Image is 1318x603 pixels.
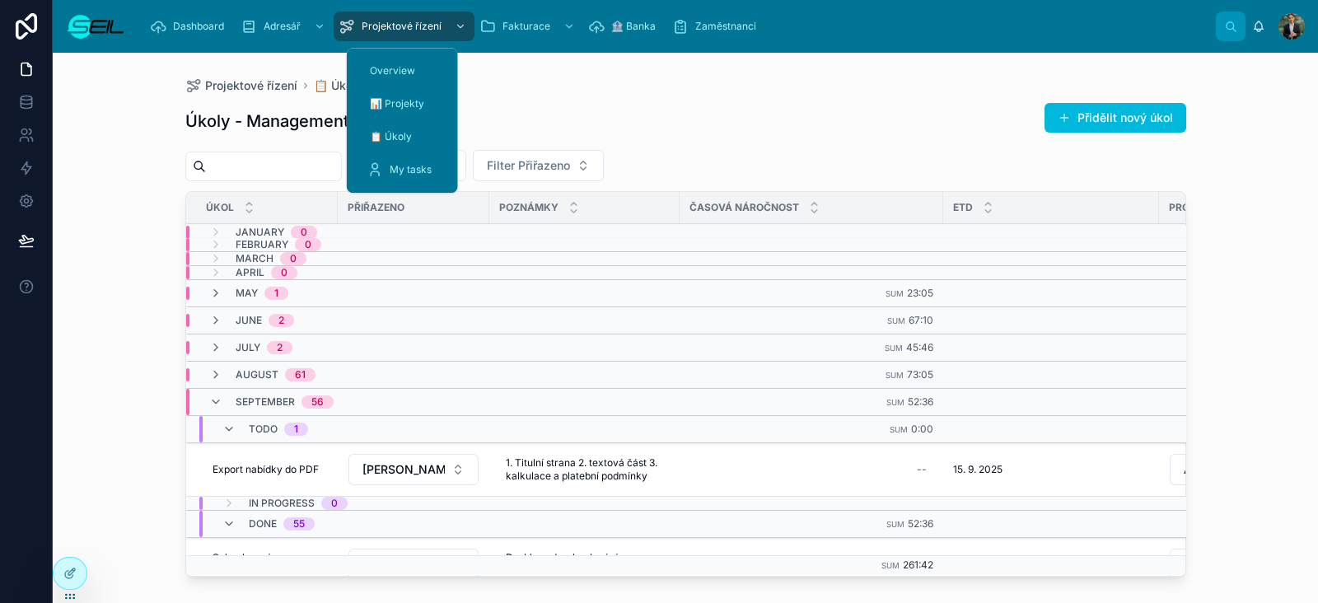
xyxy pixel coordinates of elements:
[1045,103,1186,133] button: Přidělit nový úkol
[295,368,306,381] div: 61
[277,341,283,354] div: 2
[908,517,933,530] span: 52:36
[305,238,311,251] div: 0
[290,252,297,265] div: 0
[357,89,448,119] a: 📊 Projekty
[583,12,667,41] a: 🏦 Banka
[362,461,445,478] span: [PERSON_NAME], MBA
[236,395,295,409] span: September
[362,20,442,33] span: Projektové řízení
[236,314,262,327] span: June
[1169,453,1286,486] a: Select Button
[906,341,933,353] span: 45:46
[249,423,278,436] span: Todo
[348,453,479,486] a: Select Button
[334,12,474,41] a: Projektové řízení
[667,12,768,41] a: Zaměstnanci
[311,395,324,409] div: 56
[499,450,670,489] a: 1. Titulní strana 2. textová část 3. kalkulace a platební podmínky
[206,456,328,483] a: Export nabídky do PDF
[911,423,933,435] span: 0:00
[886,520,904,529] small: Sum
[274,287,278,300] div: 1
[357,56,448,86] a: Overview
[907,287,933,299] span: 23:05
[66,13,125,40] img: App logo
[1169,201,1215,214] span: Projekt
[370,130,412,143] span: 📋 Úkoly
[236,12,334,41] a: Adresář
[236,266,264,279] span: April
[502,20,550,33] span: Fakturace
[348,201,404,214] span: Přiřazeno
[249,517,277,531] span: Done
[301,226,307,239] div: 0
[281,266,287,279] div: 0
[887,316,905,325] small: Sum
[487,157,570,174] span: Filter Přiřazeno
[907,368,933,381] span: 73:05
[185,77,297,94] a: Projektové řízení
[293,517,305,531] div: 55
[370,97,424,110] span: 📊 Projekty
[499,545,670,584] a: Dashboard, schvalování dokladů...
[953,201,973,214] span: ETD
[881,562,900,571] small: Sum
[890,425,908,434] small: Sum
[695,20,756,33] span: Zaměstnanci
[213,551,321,577] span: Schvalovací procesy frontend
[348,549,479,580] button: Select Button
[1184,461,1251,478] span: App | GrapeNet s.r.o.
[236,238,288,251] span: February
[236,341,260,354] span: July
[370,64,415,77] span: Overview
[236,287,258,300] span: May
[917,463,927,476] div: --
[506,456,663,483] span: 1. Titulní strana 2. textová část 3. kalkulace a platební podmínky
[506,551,663,577] span: Dashboard, schvalování dokladů...
[145,12,236,41] a: Dashboard
[499,201,559,214] span: Poznámky
[249,497,315,510] span: In progress
[236,368,278,381] span: August
[264,20,301,33] span: Adresář
[206,201,234,214] span: Úkol
[138,8,1216,44] div: scrollable content
[689,456,933,483] a: --
[903,559,933,572] span: 261:42
[886,371,904,380] small: Sum
[474,12,583,41] a: Fakturace
[1169,548,1286,581] a: Select Button
[331,497,338,510] div: 0
[473,150,604,181] button: Select Button
[886,289,904,298] small: Sum
[236,226,284,239] span: January
[294,423,298,436] div: 1
[908,395,933,408] span: 52:36
[611,20,656,33] span: 🏦 Banka
[348,454,479,485] button: Select Button
[909,314,933,326] span: 67:10
[236,252,273,265] span: March
[885,344,903,353] small: Sum
[357,155,448,185] a: My tasks
[206,545,328,584] a: Schvalovací procesy frontend
[1170,454,1285,485] button: Select Button
[886,398,904,407] small: Sum
[953,463,1003,476] span: 15. 9. 2025
[173,20,224,33] span: Dashboard
[689,551,933,577] a: 0:50
[205,77,297,94] span: Projektové řízení
[390,163,432,176] span: My tasks
[278,314,284,327] div: 2
[953,463,1149,476] a: 15. 9. 2025
[348,548,479,581] a: Select Button
[357,122,448,152] a: 📋 Úkoly
[689,201,799,214] span: Časová náročnost
[314,77,362,94] a: 📋 Úkoly
[185,110,349,133] h1: Úkoly - Management
[213,463,319,476] span: Export nabídky do PDF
